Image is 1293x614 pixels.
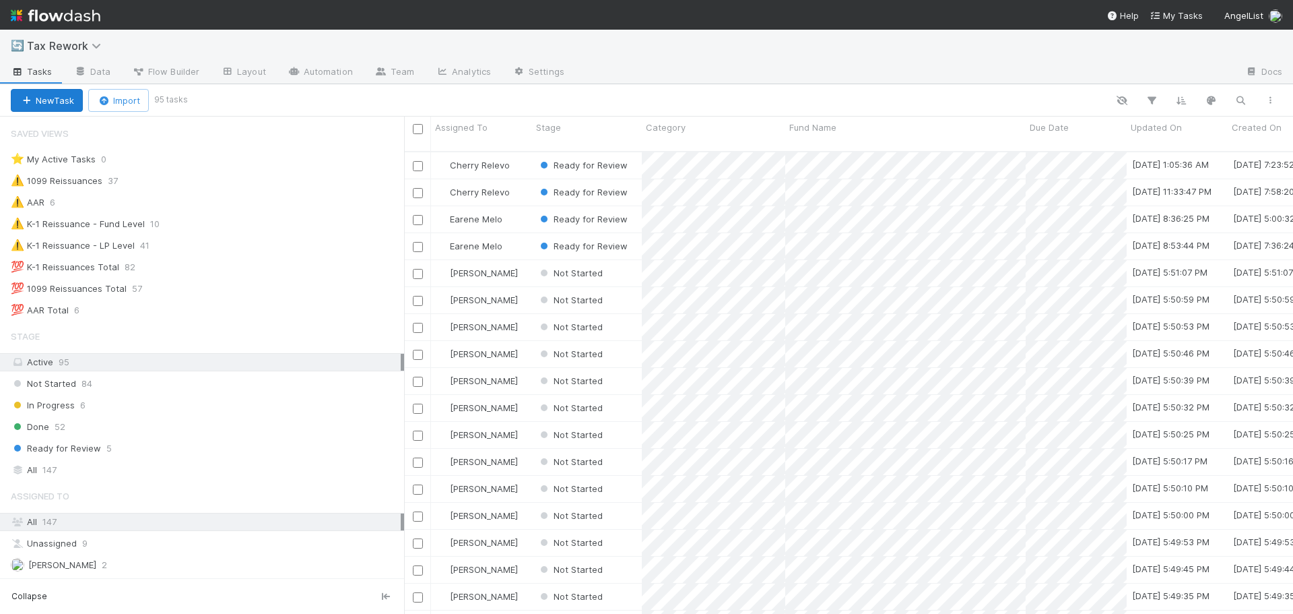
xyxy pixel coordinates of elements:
span: Cherry Relevo [450,187,510,197]
div: [DATE] 5:50:00 PM [1132,508,1209,522]
div: [DATE] 11:33:47 PM [1132,185,1212,198]
input: Toggle Row Selected [413,512,423,522]
span: 6 [74,302,93,319]
span: Ready for Review [537,160,628,171]
span: ⚠️ [11,175,24,186]
input: Toggle Row Selected [413,592,423,603]
span: Assigned To [11,483,69,510]
div: All [11,462,401,479]
span: Not Started [537,564,603,575]
span: ⚠️ [11,218,24,229]
div: Not Started [537,401,603,415]
span: [PERSON_NAME] [450,268,518,278]
div: [DATE] 1:05:36 AM [1132,158,1209,171]
span: Not Started [537,402,603,413]
img: avatar_bc42736a-3f00-4d10-a11d-d22e63cdc729.png [437,241,448,251]
span: Earene Melo [450,214,502,224]
button: Import [88,89,149,112]
span: Not Started [537,348,603,359]
img: avatar_cfa6ccaa-c7d9-46b3-b608-2ec56ecf97ad.png [11,558,24,572]
span: 💯 [11,304,24,315]
span: 5 [106,440,112,457]
span: Not Started [537,295,603,305]
span: 147 [42,462,57,479]
a: Automation [277,62,364,84]
input: Toggle All Rows Selected [413,124,423,134]
input: Toggle Row Selected [413,377,423,387]
img: avatar_711f55b7-5a46-40da-996f-bc93b6b86381.png [437,537,448,548]
img: logo-inverted-e16ddd16eac7371096b0.svg [11,4,100,27]
span: [PERSON_NAME] [450,429,518,440]
div: Ready for Review [537,212,628,226]
div: Earene Melo [436,212,502,226]
img: avatar_711f55b7-5a46-40da-996f-bc93b6b86381.png [437,295,448,305]
span: In Progress [11,397,75,414]
span: Cherry Relevo [450,160,510,171]
div: [PERSON_NAME] [436,266,518,280]
small: 95 tasks [154,94,188,106]
img: avatar_1c2f0edd-858e-4812-ac14-2a8986687c67.png [437,187,448,197]
div: [DATE] 5:50:46 PM [1132,346,1209,360]
div: [PERSON_NAME] [436,428,518,441]
input: Toggle Row Selected [413,565,423,576]
div: Not Started [537,320,603,334]
span: 57 [132,280,156,297]
input: Toggle Row Selected [413,539,423,549]
span: Flow Builder [132,65,199,78]
span: [PERSON_NAME] [28,559,96,570]
span: ⚠️ [11,239,24,251]
img: avatar_711f55b7-5a46-40da-996f-bc93b6b86381.png [437,375,448,386]
span: Ready for Review [537,214,628,224]
span: [PERSON_NAME] [450,564,518,575]
img: avatar_711f55b7-5a46-40da-996f-bc93b6b86381.png [437,591,448,602]
span: Stage [11,323,40,350]
input: Toggle Row Selected [413,188,423,198]
a: Docs [1234,62,1293,84]
div: [DATE] 5:50:39 PM [1132,373,1209,387]
span: Not Started [537,591,603,602]
div: Not Started [537,536,603,549]
span: Tax Rework [27,39,108,53]
a: Data [63,62,121,84]
a: Team [364,62,425,84]
input: Toggle Row Selected [413,215,423,225]
div: Not Started [537,266,603,280]
input: Toggle Row Selected [413,350,423,360]
div: [DATE] 5:50:32 PM [1132,400,1209,414]
div: Not Started [537,428,603,441]
div: [PERSON_NAME] [436,590,518,603]
span: Saved Views [11,120,69,147]
div: Ready for Review [537,185,628,199]
span: Done [11,419,49,435]
span: 52 [55,419,65,435]
div: 1099 Reissuances [11,173,102,189]
span: Stage [536,121,561,134]
span: Earene Melo [450,241,502,251]
span: [PERSON_NAME] [450,456,518,467]
span: Not Started [537,483,603,494]
span: 41 [140,237,163,254]
div: K-1 Reissuances Total [11,259,119,276]
div: Not Started [537,590,603,603]
div: [PERSON_NAME] [436,455,518,468]
img: avatar_711f55b7-5a46-40da-996f-bc93b6b86381.png [437,348,448,359]
span: Not Started [537,537,603,548]
img: avatar_1c2f0edd-858e-4812-ac14-2a8986687c67.png [437,160,448,171]
span: Ready for Review [537,187,628,197]
div: [DATE] 5:49:45 PM [1132,562,1209,576]
div: [DATE] 8:53:44 PM [1132,239,1209,252]
div: Help [1106,9,1139,22]
div: AAR Total [11,302,69,319]
input: Toggle Row Selected [413,269,423,279]
span: [PERSON_NAME] [450,402,518,413]
input: Toggle Row Selected [413,485,423,495]
div: [PERSON_NAME] [436,374,518,388]
span: Fund Name [789,121,836,134]
span: 💯 [11,282,24,294]
span: Updated On [1131,121,1182,134]
div: Not Started [537,347,603,361]
span: [PERSON_NAME] [450,295,518,305]
span: Not Started [537,510,603,521]
span: [PERSON_NAME] [450,483,518,494]
img: avatar_711f55b7-5a46-40da-996f-bc93b6b86381.png [437,483,448,494]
